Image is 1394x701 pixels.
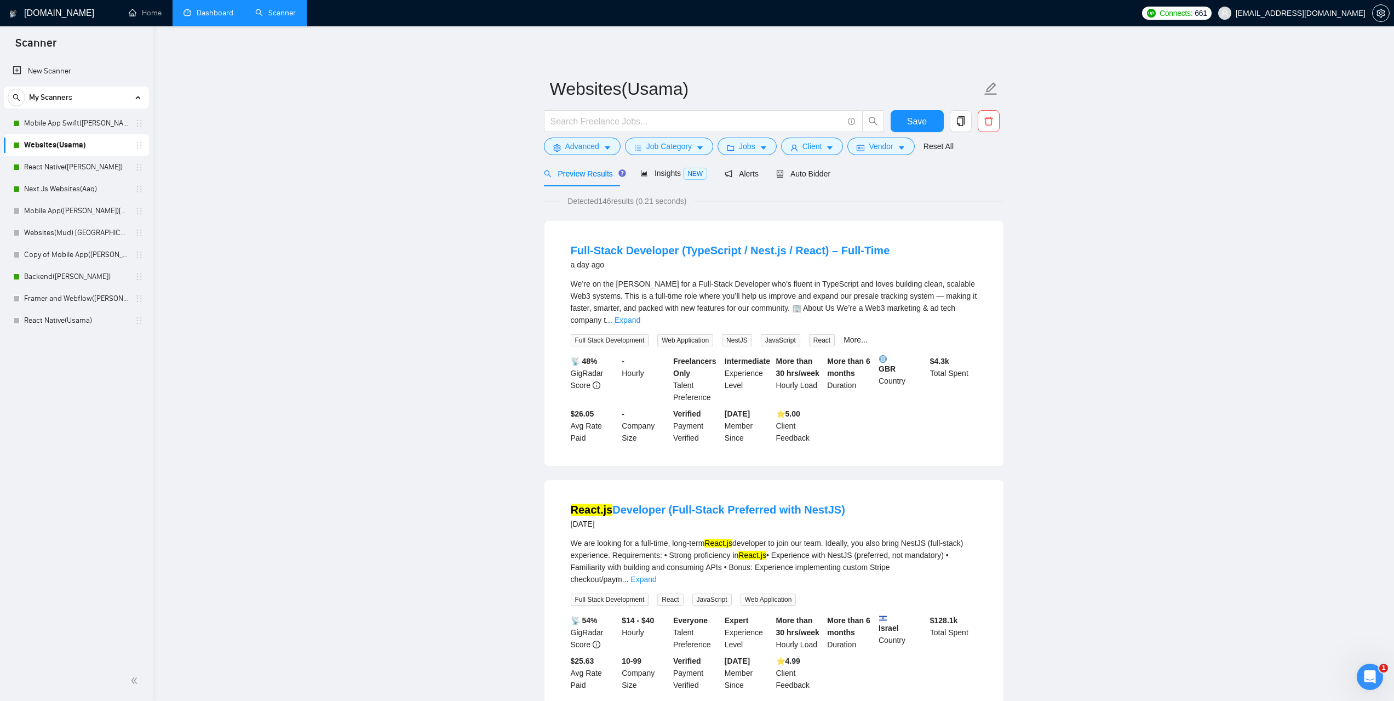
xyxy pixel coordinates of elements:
[569,355,620,403] div: GigRadar Score
[863,116,884,126] span: search
[776,170,784,178] span: robot
[604,144,611,152] span: caret-down
[774,614,825,651] div: Hourly Load
[879,614,887,622] img: 🇮🇱
[569,614,620,651] div: GigRadar Score
[776,616,819,637] b: More than 30 hrs/week
[857,144,864,152] span: idcard
[673,616,708,625] b: Everyone
[24,112,128,134] a: Mobile App Swift([PERSON_NAME])
[848,118,855,125] span: info-circle
[673,357,716,378] b: Freelancers Only
[571,517,845,531] div: [DATE]
[619,355,671,403] div: Hourly
[671,614,722,651] div: Talent Preference
[876,355,928,403] div: Country
[565,140,599,152] span: Advanced
[183,8,233,18] a: dashboardDashboard
[135,294,144,303] span: holder
[879,614,926,632] b: Israel
[571,594,649,606] span: Full Stack Development
[7,35,65,58] span: Scanner
[135,141,144,150] span: holder
[984,82,998,96] span: edit
[671,408,722,444] div: Payment Verified
[571,258,890,271] div: a day ago
[571,357,598,366] b: 📡 48%
[135,316,144,325] span: holder
[739,140,755,152] span: Jobs
[8,89,25,106] button: search
[725,657,750,665] b: [DATE]
[4,87,149,332] li: My Scanners
[657,334,713,346] span: Web Application
[634,144,642,152] span: bars
[879,355,887,363] img: 🌐
[930,616,958,625] b: $ 128.1k
[876,614,928,651] div: Country
[774,408,825,444] div: Client Feedback
[844,335,868,344] a: More...
[923,140,954,152] a: Reset All
[826,144,834,152] span: caret-down
[135,229,144,237] span: holder
[790,144,798,152] span: user
[24,310,128,332] a: React Native(Usama)
[1372,9,1390,18] a: setting
[978,110,1000,132] button: delete
[692,594,732,606] span: JavaScript
[129,8,162,18] a: homeHome
[776,169,830,178] span: Auto Bidder
[571,616,598,625] b: 📡 54%
[617,168,627,178] div: Tooltip anchor
[847,138,914,155] button: idcardVendorcaret-down
[553,144,561,152] span: setting
[24,178,128,200] a: Next.Js Websites(Aaq)
[774,655,825,691] div: Client Feedback
[879,355,926,373] b: GBR
[24,156,128,178] a: React Native([PERSON_NAME])
[1221,9,1229,17] span: user
[135,119,144,128] span: holder
[622,357,624,366] b: -
[135,272,144,281] span: holder
[673,409,701,418] b: Verified
[722,334,752,346] span: NestJS
[630,575,656,584] a: Expand
[722,355,774,403] div: Experience Level
[657,594,683,606] span: React
[930,357,949,366] b: $ 4.3k
[544,170,552,178] span: search
[673,657,701,665] b: Verified
[550,115,843,128] input: Search Freelance Jobs...
[722,614,774,651] div: Experience Level
[135,207,144,215] span: holder
[738,551,766,560] mark: React.js
[722,408,774,444] div: Member Since
[622,409,624,418] b: -
[928,355,979,403] div: Total Spent
[544,169,623,178] span: Preview Results
[722,655,774,691] div: Member Since
[560,195,694,207] span: Detected 146 results (0.21 seconds)
[571,278,977,326] div: We’re on the [PERSON_NAME] for a Full-Stack Developer who’s fluent in TypeScript and loves buildi...
[776,409,800,418] b: ⭐️ 5.00
[696,144,704,152] span: caret-down
[671,655,722,691] div: Payment Verified
[135,185,144,193] span: holder
[781,138,844,155] button: userClientcaret-down
[1373,9,1389,18] span: setting
[619,655,671,691] div: Company Size
[13,60,140,82] a: New Scanner
[24,288,128,310] a: Framer and Webflow([PERSON_NAME])
[776,657,800,665] b: ⭐️ 4.99
[571,537,977,585] div: We are looking for a full-time, long-term developer to join our team. Ideally, you also bring Nes...
[1372,4,1390,22] button: setting
[1357,664,1383,690] iframe: Intercom live chat
[869,140,893,152] span: Vendor
[571,504,845,516] a: React.jsDeveloper (Full-Stack Preferred with NestJS)
[571,334,649,346] span: Full Stack Development
[809,334,835,346] span: React
[1379,664,1388,672] span: 1
[24,134,128,156] a: Websites(Usama)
